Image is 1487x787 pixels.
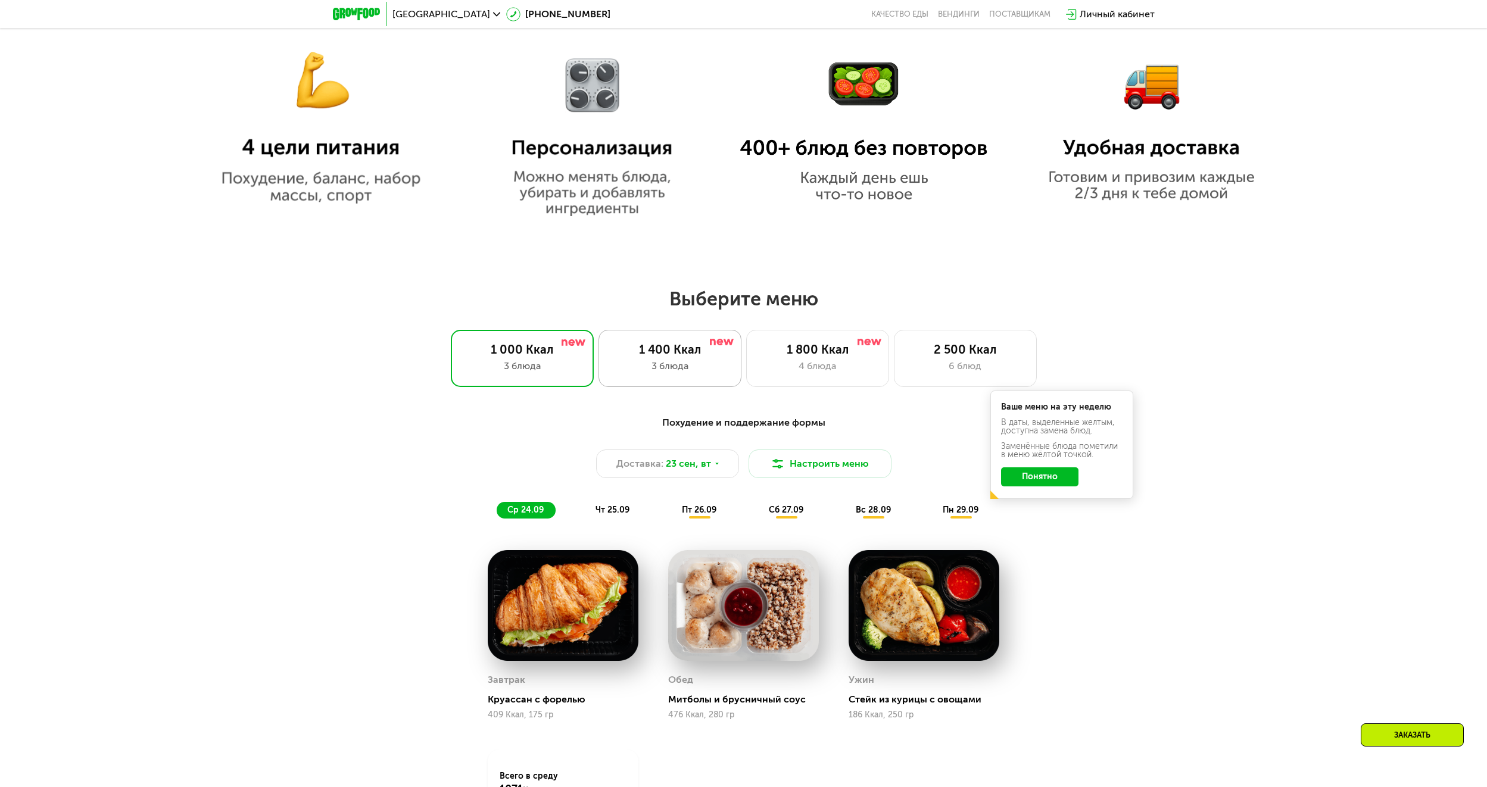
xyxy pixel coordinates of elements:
[611,342,729,357] div: 1 400 Ккал
[1361,723,1464,747] div: Заказать
[488,671,525,689] div: Завтрак
[391,416,1096,430] div: Похудение и поддержание формы
[666,457,711,471] span: 23 сен, вт
[488,710,638,720] div: 409 Ккал, 175 гр
[759,342,877,357] div: 1 800 Ккал
[943,505,978,515] span: пн 29.09
[906,359,1024,373] div: 6 блюд
[463,359,581,373] div: 3 блюда
[463,342,581,357] div: 1 000 Ккал
[488,694,648,705] div: Круассан с форелью
[668,710,819,720] div: 476 Ккал, 280 гр
[616,457,663,471] span: Доставка:
[1001,467,1078,486] button: Понятно
[38,287,1449,311] h2: Выберите меню
[749,449,891,478] button: Настроить меню
[938,10,980,19] a: Вендинги
[596,505,629,515] span: чт 25.09
[769,505,803,515] span: сб 27.09
[507,505,544,515] span: ср 24.09
[871,10,928,19] a: Качество еды
[1001,442,1123,459] div: Заменённые блюда пометили в меню жёлтой точкой.
[849,710,999,720] div: 186 Ккал, 250 гр
[759,359,877,373] div: 4 блюда
[849,694,1009,705] div: Стейк из курицы с овощами
[989,10,1050,19] div: поставщикам
[1001,403,1123,411] div: Ваше меню на эту неделю
[1001,419,1123,435] div: В даты, выделенные желтым, доступна замена блюд.
[506,7,610,21] a: [PHONE_NUMBER]
[906,342,1024,357] div: 2 500 Ккал
[668,671,693,689] div: Обед
[849,671,874,689] div: Ужин
[392,10,490,19] span: [GEOGRAPHIC_DATA]
[1080,7,1155,21] div: Личный кабинет
[611,359,729,373] div: 3 блюда
[668,694,828,705] div: Митболы и брусничный соус
[682,505,716,515] span: пт 26.09
[856,505,891,515] span: вс 28.09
